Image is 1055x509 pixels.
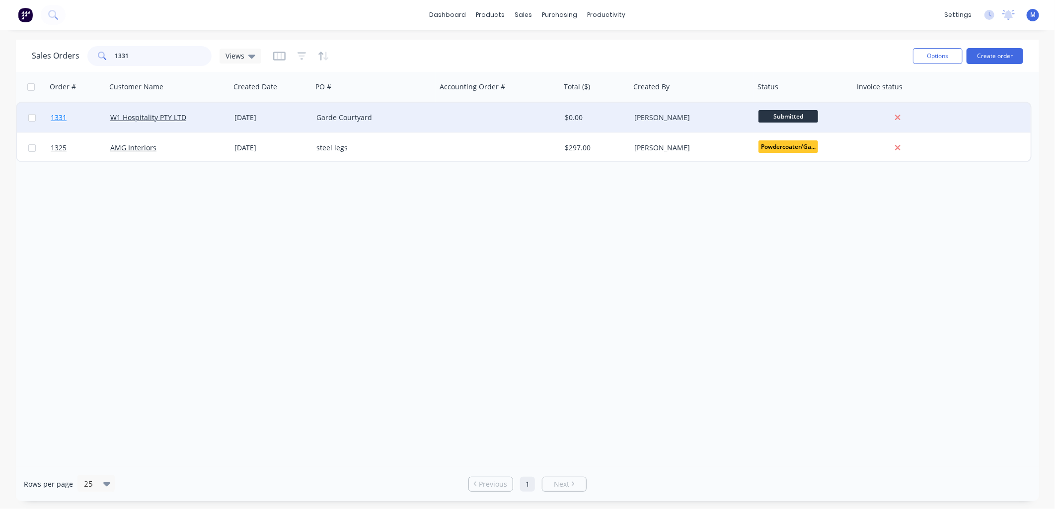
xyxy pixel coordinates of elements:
div: Order # [50,82,76,92]
a: Next page [542,479,586,489]
div: Invoice status [857,82,903,92]
div: products [471,7,510,22]
div: settings [939,7,977,22]
span: M [1030,10,1036,19]
img: Factory [18,7,33,22]
div: Accounting Order # [440,82,505,92]
button: Create order [967,48,1023,64]
button: Options [913,48,963,64]
div: sales [510,7,537,22]
span: Submitted [758,110,818,123]
div: Status [757,82,778,92]
span: Previous [479,479,508,489]
ul: Pagination [464,477,591,492]
div: [DATE] [234,143,308,153]
input: Search... [115,46,212,66]
div: purchasing [537,7,583,22]
div: steel legs [316,143,427,153]
span: Views [226,51,244,61]
span: 1325 [51,143,67,153]
a: Page 1 is your current page [520,477,535,492]
a: dashboard [425,7,471,22]
div: $297.00 [565,143,623,153]
span: Rows per page [24,479,73,489]
a: 1331 [51,103,110,132]
div: Created Date [233,82,277,92]
div: Customer Name [109,82,163,92]
div: [DATE] [234,113,308,123]
a: AMG Interiors [110,143,156,152]
span: 1331 [51,113,67,123]
span: Next [554,479,569,489]
div: Created By [633,82,670,92]
div: [PERSON_NAME] [634,113,745,123]
div: PO # [315,82,331,92]
span: Powdercoater/Ga... [758,140,818,153]
div: $0.00 [565,113,623,123]
div: Garde Courtyard [316,113,427,123]
h1: Sales Orders [32,51,79,61]
a: Previous page [469,479,513,489]
div: Total ($) [564,82,590,92]
a: 1325 [51,133,110,163]
a: W1 Hospitality PTY LTD [110,113,186,122]
div: [PERSON_NAME] [634,143,745,153]
div: productivity [583,7,631,22]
